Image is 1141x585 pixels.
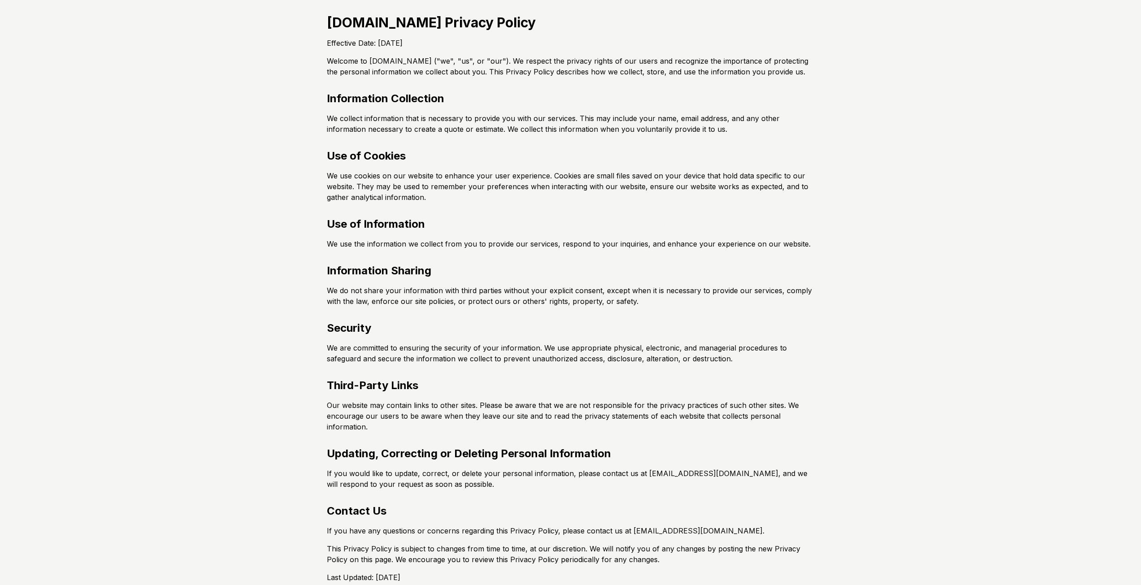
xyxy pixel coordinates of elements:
[327,468,815,490] p: If you would like to update, correct, or delete your personal information, please contact us at [...
[327,285,815,307] p: We do not share your information with third parties without your explicit consent, except when it...
[327,504,815,518] h2: Contact Us
[327,378,815,393] h2: Third-Party Links
[327,342,815,364] p: We are committed to ensuring the security of your information. We use appropriate physical, elect...
[327,14,815,30] h1: [DOMAIN_NAME] Privacy Policy
[327,525,815,536] p: If you have any questions or concerns regarding this Privacy Policy, please contact us at [EMAIL_...
[327,38,815,48] p: Effective Date: [DATE]
[327,91,815,106] h2: Information Collection
[327,56,815,77] p: Welcome to [DOMAIN_NAME] ("we", "us", or "our"). We respect the privacy rights of our users and r...
[327,217,815,231] h2: Use of Information
[327,238,815,249] p: We use the information we collect from you to provide our services, respond to your inquiries, an...
[327,170,815,203] p: We use cookies on our website to enhance your user experience. Cookies are small files saved on y...
[327,113,815,134] p: We collect information that is necessary to provide you with our services. This may include your ...
[327,400,815,432] p: Our website may contain links to other sites. Please be aware that we are not responsible for the...
[327,321,815,335] h2: Security
[327,543,815,565] p: This Privacy Policy is subject to changes from time to time, at our discretion. We will notify yo...
[327,572,815,583] p: Last Updated: [DATE]
[327,264,815,278] h2: Information Sharing
[327,149,815,163] h2: Use of Cookies
[327,446,815,461] h2: Updating, Correcting or Deleting Personal Information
